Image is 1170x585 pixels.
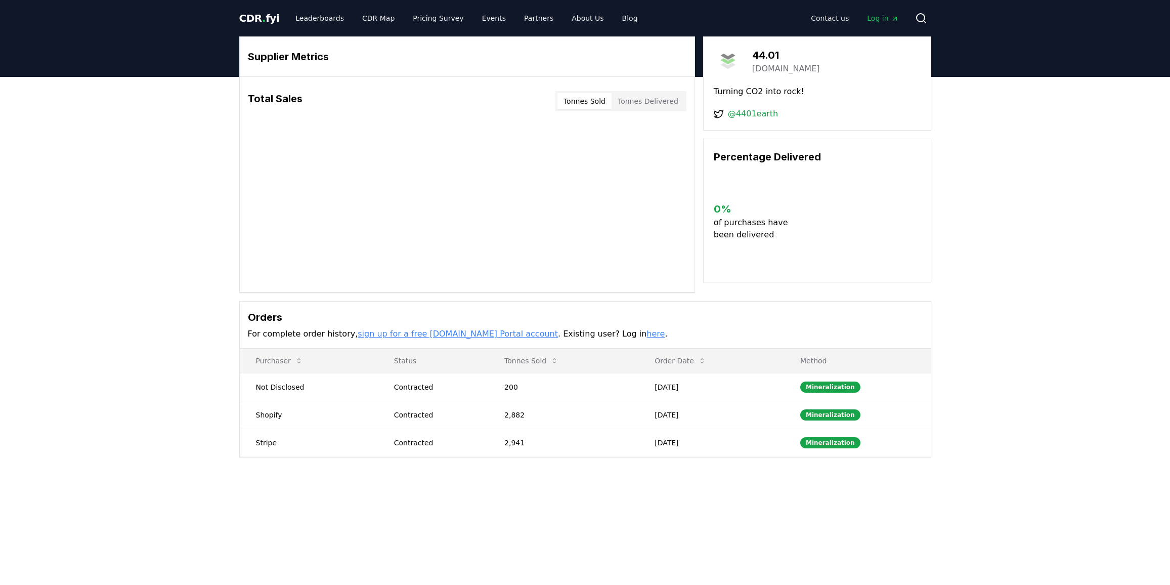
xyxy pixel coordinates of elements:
nav: Main [287,9,645,27]
a: Pricing Survey [405,9,471,27]
div: Mineralization [800,382,860,393]
a: CDR.fyi [239,11,280,25]
td: Stripe [240,429,378,456]
td: 200 [488,373,638,401]
div: Contracted [394,410,480,420]
a: Partners [516,9,561,27]
a: About Us [564,9,612,27]
span: . [262,12,266,24]
button: Tonnes Delivered [612,93,684,109]
td: [DATE] [638,401,784,429]
button: Order Date [646,351,714,371]
span: CDR fyi [239,12,280,24]
td: [DATE] [638,373,784,401]
p: Method [792,356,923,366]
h3: 44.01 [752,48,820,63]
a: Contact us [803,9,857,27]
h3: Total Sales [248,91,302,111]
h3: Supplier Metrics [248,49,686,64]
a: Events [474,9,514,27]
a: Blog [614,9,646,27]
span: Log in [867,13,898,23]
p: Status [386,356,480,366]
div: Contracted [394,438,480,448]
a: here [646,329,665,339]
p: Turning CO2 into rock! [714,86,921,98]
button: Tonnes Sold [496,351,567,371]
div: Mineralization [800,409,860,421]
td: Shopify [240,401,378,429]
p: For complete order history, . Existing user? Log in . [248,328,923,340]
a: sign up for a free [DOMAIN_NAME] Portal account [358,329,558,339]
a: [DOMAIN_NAME] [752,63,820,75]
h3: Orders [248,310,923,325]
td: Not Disclosed [240,373,378,401]
button: Purchaser [248,351,311,371]
h3: 0 % [714,201,796,217]
td: 2,882 [488,401,638,429]
nav: Main [803,9,906,27]
p: of purchases have been delivered [714,217,796,241]
div: Mineralization [800,437,860,448]
div: Contracted [394,382,480,392]
a: Leaderboards [287,9,352,27]
a: CDR Map [354,9,403,27]
a: Log in [859,9,906,27]
h3: Percentage Delivered [714,149,921,164]
img: 44.01-logo [714,47,742,75]
button: Tonnes Sold [557,93,612,109]
td: [DATE] [638,429,784,456]
a: @4401earth [728,108,778,120]
td: 2,941 [488,429,638,456]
